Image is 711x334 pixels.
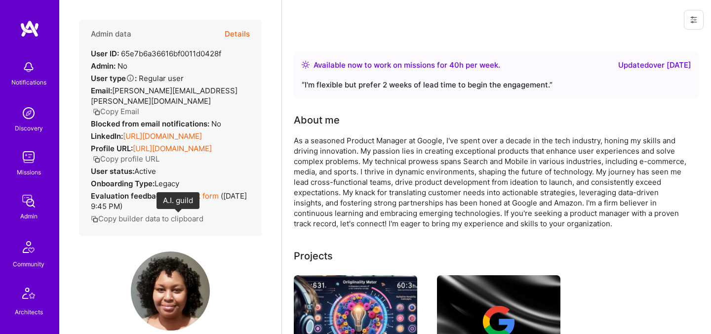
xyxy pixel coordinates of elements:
div: About me [294,113,340,127]
strong: User status: [91,167,134,176]
div: Discovery [15,123,43,133]
div: Community [13,259,44,269]
div: No [91,61,127,71]
a: Feedback form [167,191,219,201]
img: teamwork [19,147,39,167]
div: Updated over [DATE] [618,59,691,71]
strong: Onboarding Type: [91,179,155,188]
span: [PERSON_NAME][EMAIL_ADDRESS][PERSON_NAME][DOMAIN_NAME] [91,86,237,106]
span: legacy [155,179,179,188]
strong: Admin: [91,61,116,71]
i: icon Copy [93,108,100,116]
img: discovery [19,103,39,123]
div: Regular user [91,73,184,83]
img: bell [19,57,39,77]
span: 40 [449,60,459,70]
div: Admin [20,211,38,221]
div: No [91,119,221,129]
div: Missions [17,167,41,177]
button: Details [225,20,250,48]
strong: LinkedIn: [91,131,123,141]
a: [URL][DOMAIN_NAME] [123,131,202,141]
div: 65e7b6a36616bf0011d0428f [91,48,221,59]
strong: Profile URL: [91,144,133,153]
img: Availability [302,61,310,69]
i: Help [126,74,135,83]
button: Copy profile URL [93,154,159,164]
div: Notifications [11,77,46,87]
div: Projects [294,249,333,263]
img: admin teamwork [19,191,39,211]
strong: Email: [91,86,112,95]
strong: User type : [91,74,137,83]
button: Copy Email [93,106,139,117]
div: Architects [15,307,43,317]
strong: User ID: [91,49,119,58]
div: Available now to work on missions for h per week . [314,59,500,71]
h4: Admin data [91,30,131,39]
button: Copy builder data to clipboard [91,213,203,224]
a: [URL][DOMAIN_NAME] [133,144,212,153]
img: logo [20,20,39,38]
i: icon Copy [91,215,98,223]
div: ( [DATE] 9:45 PM ) [91,191,250,211]
div: “ I'm flexible but prefer 2 weeks of lead time to begin the engagement. ” [302,79,691,91]
div: As a seasoned Product Manager at Google, I've spent over a decade in the tech industry, honing my... [294,135,689,229]
img: Community [17,235,40,259]
img: User Avatar [131,251,210,331]
img: Architects [17,283,40,307]
strong: Evaluation feedback: [91,191,167,201]
strong: Blocked from email notifications: [91,119,211,128]
span: Active [134,167,156,176]
i: icon Copy [93,156,100,163]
